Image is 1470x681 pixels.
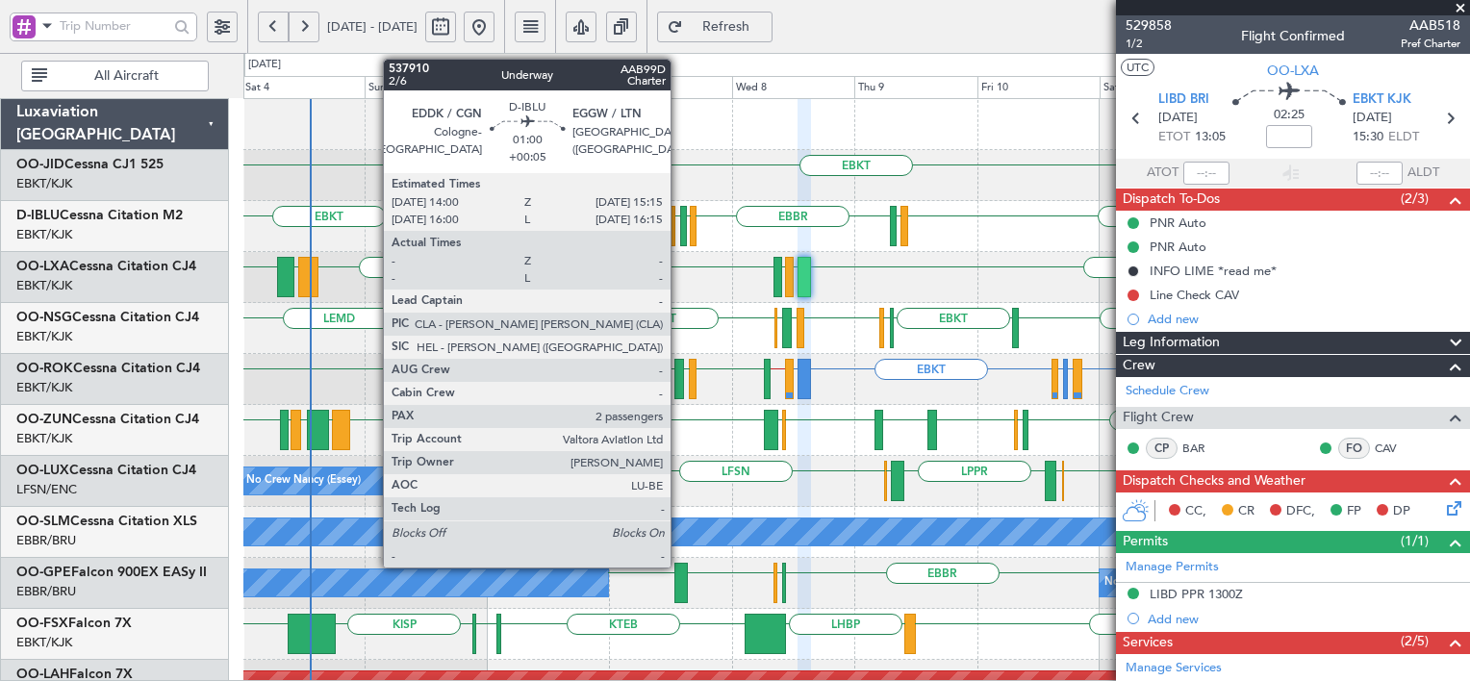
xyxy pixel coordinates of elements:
[1238,502,1255,521] span: CR
[609,76,731,99] div: Tue 7
[16,566,207,579] a: OO-GPEFalcon 900EX EASy II
[1100,76,1222,99] div: Sat 11
[687,20,766,34] span: Refresh
[365,76,487,99] div: Sun 5
[732,76,854,99] div: Wed 8
[16,328,72,345] a: EBKT/KJK
[1185,502,1206,521] span: CC,
[1148,611,1460,627] div: Add new
[487,76,609,99] div: Mon 6
[1353,109,1392,128] span: [DATE]
[21,61,209,91] button: All Aircraft
[1126,15,1172,36] span: 529858
[16,668,69,681] span: OO-LAH
[16,515,70,528] span: OO-SLM
[16,260,196,273] a: OO-LXACessna Citation CJ4
[16,532,76,549] a: EBBR/BRU
[1150,214,1206,231] div: PNR Auto
[1123,531,1168,553] span: Permits
[16,617,132,630] a: OO-FSXFalcon 7X
[1123,189,1220,211] span: Dispatch To-Dos
[16,175,72,192] a: EBKT/KJK
[1353,90,1411,110] span: EBKT KJK
[16,583,76,600] a: EBBR/BRU
[16,158,164,171] a: OO-JIDCessna CJ1 525
[1267,61,1319,81] span: OO-LXA
[1126,36,1172,52] span: 1/2
[1274,106,1305,125] span: 02:25
[16,413,72,426] span: OO-ZUN
[657,12,773,42] button: Refresh
[1126,659,1222,678] a: Manage Services
[16,362,200,375] a: OO-ROKCessna Citation CJ4
[16,311,72,324] span: OO-NSG
[1347,502,1361,521] span: FP
[16,464,69,477] span: OO-LUX
[1104,568,1427,597] div: No Crew [GEOGRAPHIC_DATA] ([GEOGRAPHIC_DATA] National)
[1148,311,1460,327] div: Add new
[1195,128,1226,147] span: 13:05
[1388,128,1419,147] span: ELDT
[16,413,199,426] a: OO-ZUNCessna Citation CJ4
[1150,586,1243,602] div: LIBD PPR 1300Z
[246,467,361,495] div: No Crew Nancy (Essey)
[854,76,976,99] div: Thu 9
[1150,239,1206,255] div: PNR Auto
[1241,26,1345,46] div: Flight Confirmed
[1183,162,1229,185] input: --:--
[1286,502,1315,521] span: DFC,
[1123,632,1173,654] span: Services
[16,226,72,243] a: EBKT/KJK
[1146,438,1178,459] div: CP
[1182,440,1226,457] a: BAR
[16,362,73,375] span: OO-ROK
[16,311,199,324] a: OO-NSGCessna Citation CJ4
[16,260,69,273] span: OO-LXA
[1158,128,1190,147] span: ETOT
[1158,109,1198,128] span: [DATE]
[16,464,196,477] a: OO-LUXCessna Citation CJ4
[60,12,168,40] input: Trip Number
[977,76,1100,99] div: Fri 10
[1123,332,1220,354] span: Leg Information
[1123,355,1155,377] span: Crew
[16,209,183,222] a: D-IBLUCessna Citation M2
[16,481,77,498] a: LFSN/ENC
[16,617,68,630] span: OO-FSX
[327,18,418,36] span: [DATE] - [DATE]
[248,57,281,73] div: [DATE]
[1401,631,1429,651] span: (2/5)
[1393,502,1410,521] span: DP
[1150,287,1239,303] div: Line Check CAV
[1126,382,1209,401] a: Schedule Crew
[1375,440,1418,457] a: CAV
[241,76,364,99] div: Sat 4
[1123,470,1305,492] span: Dispatch Checks and Weather
[1401,15,1460,36] span: AAB518
[16,277,72,294] a: EBKT/KJK
[16,209,60,222] span: D-IBLU
[16,566,71,579] span: OO-GPE
[1338,438,1370,459] div: FO
[1150,263,1277,279] div: INFO LIME *read me*
[1407,164,1439,183] span: ALDT
[1126,558,1219,577] a: Manage Permits
[1401,36,1460,52] span: Pref Charter
[1401,189,1429,209] span: (2/3)
[1353,128,1383,147] span: 15:30
[16,430,72,447] a: EBKT/KJK
[1401,531,1429,551] span: (1/1)
[1158,90,1209,110] span: LIBD BRI
[16,634,72,651] a: EBKT/KJK
[16,515,197,528] a: OO-SLMCessna Citation XLS
[1121,59,1154,76] button: UTC
[1147,164,1179,183] span: ATOT
[16,379,72,396] a: EBKT/KJK
[51,69,202,83] span: All Aircraft
[16,158,64,171] span: OO-JID
[1123,407,1194,429] span: Flight Crew
[16,668,133,681] a: OO-LAHFalcon 7X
